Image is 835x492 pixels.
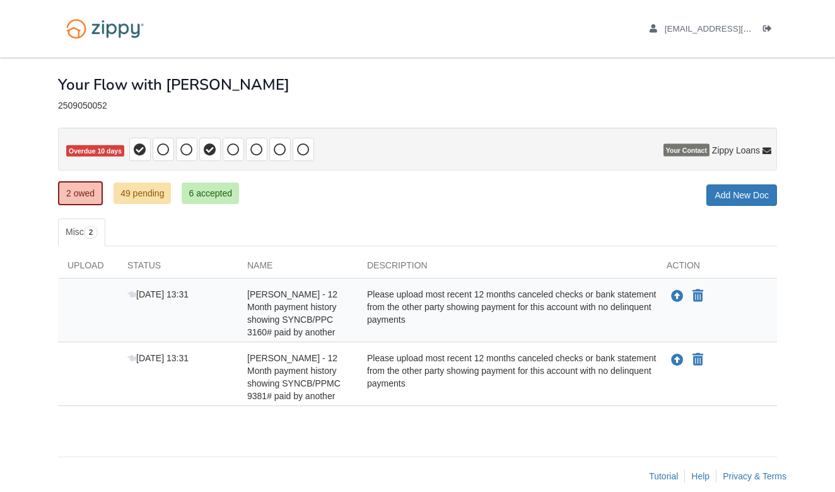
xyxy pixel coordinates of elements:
[114,183,171,204] a: 49 pending
[58,259,118,278] div: Upload
[247,353,341,401] span: [PERSON_NAME] - 12 Month payment history showing SYNCB/PPMC 9381# paid by another
[358,259,657,278] div: Description
[663,144,709,157] span: Your Contact
[649,471,678,481] a: Tutorial
[691,471,709,481] a: Help
[58,13,152,45] img: Logo
[670,352,685,368] button: Upload Krystal Pittman - 12 Month payment history showing SYNCB/PPMC 9381# paid by another
[723,471,786,481] a: Privacy & Terms
[238,259,358,278] div: Name
[127,289,189,299] span: [DATE] 13:31
[58,181,103,205] a: 2 owed
[691,352,704,368] button: Declare Krystal Pittman - 12 Month payment history showing SYNCB/PPMC 9381# paid by another not a...
[763,24,777,37] a: Log out
[127,353,189,363] span: [DATE] 13:31
[247,289,337,337] span: [PERSON_NAME] - 12 Month payment history showing SYNCB/PPC 3160# paid by another
[118,259,238,278] div: Status
[712,144,760,157] span: Zippy Loans
[182,183,239,204] a: 6 accepted
[665,24,809,33] span: webbk@outlook.com
[650,24,809,37] a: edit profile
[691,289,704,304] button: Declare Krystal Pittman - 12 Month payment history showing SYNCB/PPC 3160# paid by another not ap...
[66,145,124,157] span: Overdue 10 days
[358,352,657,402] div: Please upload most recent 12 months canceled checks or bank statement from the other party showin...
[657,259,777,278] div: Action
[670,288,685,304] button: Upload Krystal Pittman - 12 Month payment history showing SYNCB/PPC 3160# paid by another
[58,76,289,93] h1: Your Flow with [PERSON_NAME]
[706,184,777,206] a: Add New Doc
[358,288,657,339] div: Please upload most recent 12 months canceled checks or bank statement from the other party showin...
[58,100,777,111] div: 2509050052
[84,226,98,239] span: 2
[58,219,105,246] a: Misc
